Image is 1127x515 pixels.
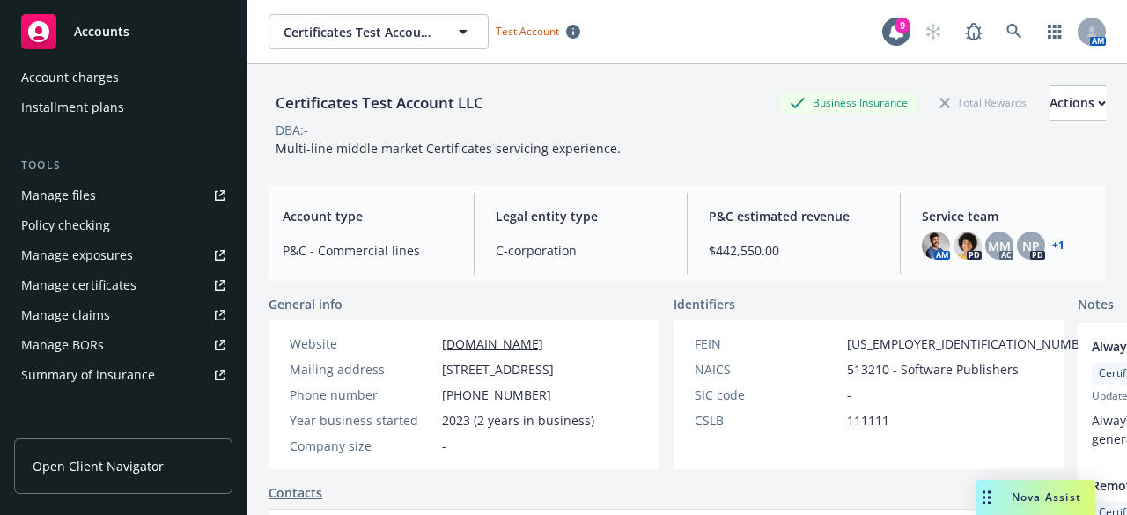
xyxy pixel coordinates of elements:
[496,24,559,39] span: Test Account
[489,22,587,40] span: Test Account
[1037,14,1072,49] a: Switch app
[284,23,436,41] span: Certificates Test Account LLC
[21,211,110,239] div: Policy checking
[14,63,232,92] a: Account charges
[442,386,551,404] span: [PHONE_NUMBER]
[709,241,879,260] span: $442,550.00
[847,411,889,430] span: 111111
[709,207,879,225] span: P&C estimated revenue
[847,360,1019,379] span: 513210 - Software Publishers
[21,361,155,389] div: Summary of insurance
[14,271,232,299] a: Manage certificates
[895,18,910,33] div: 9
[14,211,232,239] a: Policy checking
[442,360,554,379] span: [STREET_ADDRESS]
[496,207,666,225] span: Legal entity type
[695,386,840,404] div: SIC code
[847,335,1099,353] span: [US_EMPLOYER_IDENTIFICATION_NUMBER]
[290,411,435,430] div: Year business started
[695,335,840,353] div: FEIN
[21,301,110,329] div: Manage claims
[1050,86,1106,120] div: Actions
[988,237,1011,255] span: MM
[781,92,917,114] div: Business Insurance
[21,331,104,359] div: Manage BORs
[269,92,490,114] div: Certificates Test Account LLC
[14,157,232,174] div: Tools
[847,386,851,404] span: -
[21,181,96,210] div: Manage files
[997,14,1032,49] a: Search
[290,386,435,404] div: Phone number
[922,232,950,260] img: photo
[21,271,136,299] div: Manage certificates
[290,360,435,379] div: Mailing address
[1078,295,1114,316] span: Notes
[14,241,232,269] a: Manage exposures
[283,241,453,260] span: P&C - Commercial lines
[442,411,594,430] span: 2023 (2 years in business)
[922,207,1092,225] span: Service team
[14,93,232,121] a: Installment plans
[1012,489,1081,504] span: Nova Assist
[496,241,666,260] span: C-corporation
[1052,240,1064,251] a: +1
[74,25,129,39] span: Accounts
[21,63,119,92] div: Account charges
[442,335,543,352] a: [DOMAIN_NAME]
[956,14,991,49] a: Report a Bug
[1022,237,1040,255] span: NP
[695,411,840,430] div: CSLB
[290,335,435,353] div: Website
[976,480,1095,515] button: Nova Assist
[14,361,232,389] a: Summary of insurance
[283,207,453,225] span: Account type
[269,295,343,313] span: General info
[931,92,1035,114] div: Total Rewards
[954,232,982,260] img: photo
[33,457,164,475] span: Open Client Navigator
[1050,85,1106,121] button: Actions
[695,360,840,379] div: NAICS
[290,437,435,455] div: Company size
[976,480,998,515] div: Drag to move
[442,437,446,455] span: -
[276,121,308,139] div: DBA: -
[14,181,232,210] a: Manage files
[14,301,232,329] a: Manage claims
[14,7,232,56] a: Accounts
[276,140,621,157] span: Multi-line middle market Certificates servicing experience.
[14,331,232,359] a: Manage BORs
[269,483,322,502] a: Contacts
[674,295,735,313] span: Identifiers
[21,241,133,269] div: Manage exposures
[21,93,124,121] div: Installment plans
[916,14,951,49] a: Start snowing
[269,14,489,49] button: Certificates Test Account LLC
